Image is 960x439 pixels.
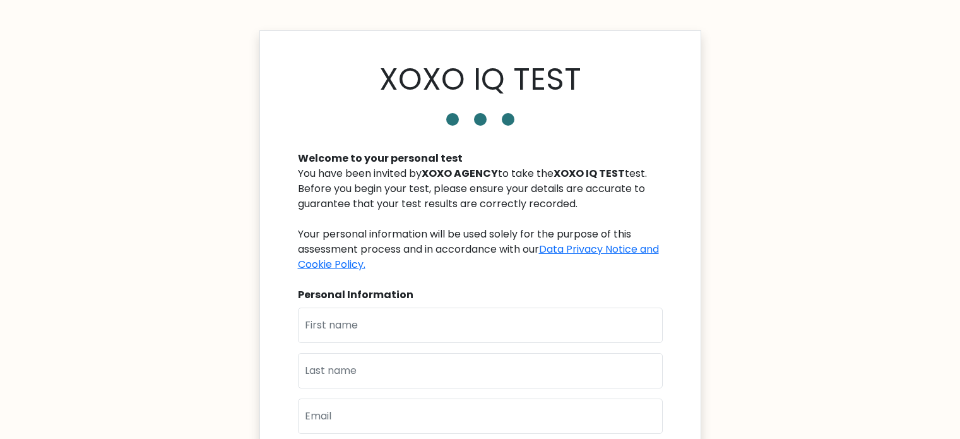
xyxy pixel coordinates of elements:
b: XOXO IQ TEST [554,166,625,181]
h1: XOXO IQ TEST [379,61,581,98]
div: Welcome to your personal test [298,151,663,166]
input: First name [298,308,663,343]
a: Data Privacy Notice and Cookie Policy. [298,242,659,272]
div: Personal Information [298,287,663,303]
div: You have been invited by to take the test. Before you begin your test, please ensure your details... [298,166,663,272]
b: XOXO AGENCY [422,166,498,181]
input: Last name [298,353,663,388]
input: Email [298,399,663,434]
